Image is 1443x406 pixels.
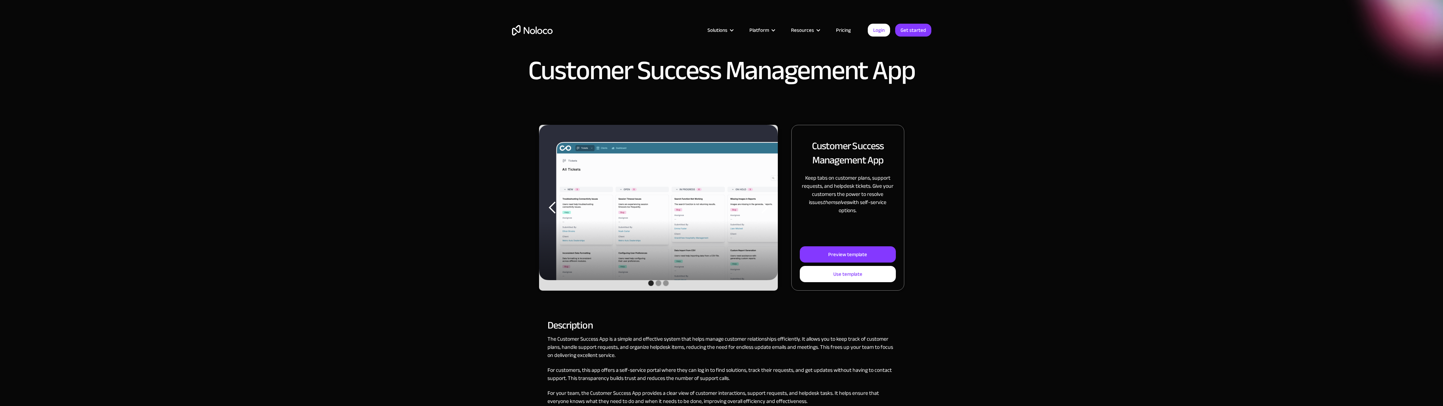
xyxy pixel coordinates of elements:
div: carousel [539,125,778,291]
em: themselves [823,197,849,207]
a: Login [868,24,890,37]
div: Show slide 3 of 3 [663,280,669,286]
div: Show slide 1 of 3 [648,280,654,286]
p: For your team, the Customer Success App provides a clear view of customer interactions, support r... [548,389,896,405]
h2: Description [548,322,896,328]
div: next slide [751,125,778,291]
a: Pricing [828,26,859,35]
p: Keep tabs on customer plans, support requests, and helpdesk tickets. Give your customers the powe... [800,174,895,215]
a: Get started [895,24,931,37]
h2: Customer Success Management App [800,139,895,167]
p: ‍ [800,221,895,229]
div: Resources [783,26,828,35]
div: Platform [749,26,769,35]
p: The Customer Success App is a simple and effective system that helps manage customer relationship... [548,335,896,359]
div: Resources [791,26,814,35]
div: Solutions [707,26,727,35]
div: Use template [833,270,862,278]
div: Solutions [699,26,741,35]
div: Show slide 2 of 3 [656,280,661,286]
div: 1 of 3 [539,125,778,291]
a: home [512,25,553,36]
div: previous slide [539,125,566,291]
div: Preview template [828,250,867,259]
a: Preview template [800,246,895,263]
h1: Customer Success Management App [528,57,915,84]
p: For customers, this app offers a self-service portal where they can log in to find solutions, tra... [548,366,896,382]
a: Use template [800,266,895,282]
div: Platform [741,26,783,35]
